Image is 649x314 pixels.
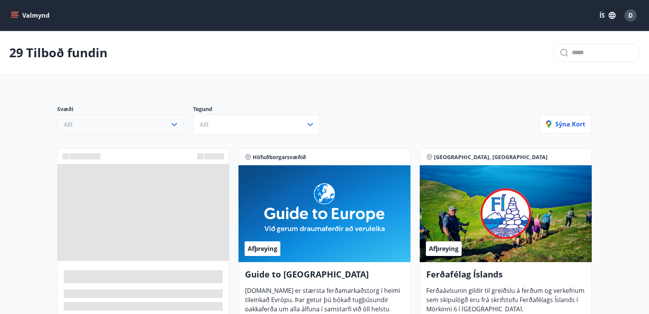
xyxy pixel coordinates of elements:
[546,120,585,128] p: Sýna kort
[426,268,585,286] h4: Ferðafélag Íslands
[621,6,640,25] button: D
[64,120,73,129] span: Allt
[253,153,306,161] span: Höfuðborgarsvæðið
[57,115,184,135] button: Allt
[434,153,548,161] span: [GEOGRAPHIC_DATA], [GEOGRAPHIC_DATA]
[595,8,620,22] button: ÍS
[193,105,329,115] p: Tegund
[429,244,459,253] span: Afþreying
[9,8,53,22] button: menu
[193,115,320,135] button: Allt
[245,268,404,286] h4: Guide to [GEOGRAPHIC_DATA]
[248,244,277,253] span: Afþreying
[540,115,592,134] button: Sýna kort
[9,44,108,61] p: 29 Tilboð fundin
[200,120,209,129] span: Allt
[628,11,633,20] span: D
[57,105,193,115] p: Svæði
